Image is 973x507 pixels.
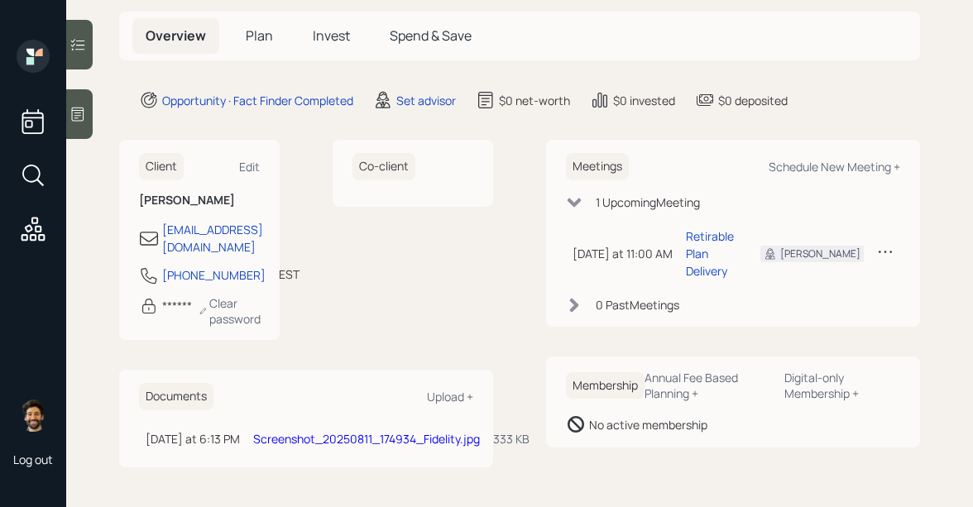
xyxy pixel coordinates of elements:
div: No active membership [589,416,707,433]
div: Set advisor [396,92,456,109]
div: Edit [239,159,260,175]
span: Plan [246,26,273,45]
div: [EMAIL_ADDRESS][DOMAIN_NAME] [162,221,263,256]
h6: Meetings [566,153,629,180]
div: 0 Past Meeting s [596,296,679,313]
div: Clear password [199,295,265,327]
span: Overview [146,26,206,45]
div: Opportunity · Fact Finder Completed [162,92,353,109]
div: 333 KB [493,430,530,447]
div: [PERSON_NAME] [780,246,860,261]
div: Digital-only Membership + [784,370,900,401]
div: $0 deposited [718,92,788,109]
div: EST [279,265,300,283]
div: $0 invested [613,92,675,109]
div: Retirable Plan Delivery [686,227,734,280]
h6: Co-client [352,153,415,180]
div: 1 Upcoming Meeting [596,194,700,211]
h6: Membership [566,372,645,399]
img: eric-schwartz-headshot.png [17,399,50,432]
div: Log out [13,452,53,467]
div: [DATE] at 6:13 PM [146,430,240,447]
span: Spend & Save [390,26,472,45]
div: Schedule New Meeting + [769,159,900,175]
div: Upload + [427,389,473,404]
span: Invest [313,26,350,45]
h6: [PERSON_NAME] [139,194,260,208]
a: Screenshot_20250811_174934_Fidelity.jpg [253,431,480,447]
div: [DATE] at 11:00 AM [573,245,673,262]
h6: Client [139,153,184,180]
h6: Documents [139,383,213,410]
div: [PHONE_NUMBER] [162,266,266,284]
div: Annual Fee Based Planning + [645,370,771,401]
div: $0 net-worth [499,92,570,109]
